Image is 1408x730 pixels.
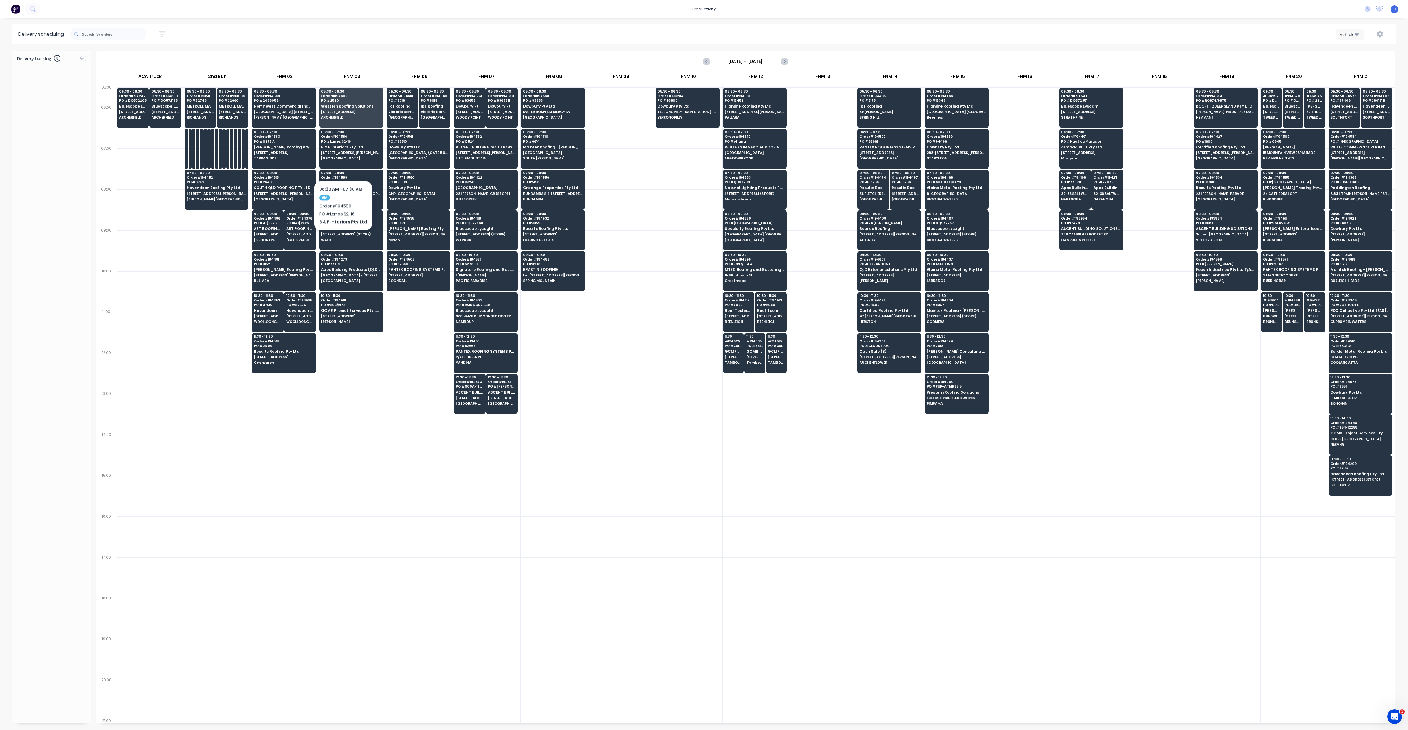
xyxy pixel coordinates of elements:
[1285,89,1301,93] span: 05:30
[860,156,919,160] span: [GEOGRAPHIC_DATA]
[11,5,20,14] img: Factory
[254,192,313,195] span: [STREET_ADDRESS][PERSON_NAME]
[1363,99,1390,102] span: PO # 290191 B
[927,104,986,108] span: Highline Roofing Pty Ltd
[254,176,313,179] span: Order # 194615
[523,99,582,102] span: PO # 93653
[725,156,784,160] span: MEADOWBROOK
[321,171,380,175] span: 07:30 - 08:30
[1328,71,1395,85] div: FNM 21
[1263,176,1322,179] span: Order # 194555
[1263,94,1280,98] span: # 194252
[860,186,887,190] span: Results Roofing Pty Ltd
[1263,135,1322,138] span: Order # 194509
[187,176,246,179] span: Order # 194452
[725,94,784,98] span: Order # 194581
[1196,180,1255,184] span: PO # J2986
[321,110,380,114] span: [STREET_ADDRESS]
[254,89,313,93] span: 05:30 - 06:30
[860,151,919,155] span: [STREET_ADDRESS]
[318,71,385,85] div: FNM 03
[655,71,722,85] div: FNM 10
[860,99,919,102] span: PO # 2175
[1061,99,1120,102] span: PO # DQ572351
[1263,140,1322,143] span: PO # 0645
[860,176,887,179] span: Order # 194474
[1263,145,1322,149] span: [PERSON_NAME]
[927,94,986,98] span: Order # 194466
[1196,156,1255,160] span: [GEOGRAPHIC_DATA]
[523,176,582,179] span: Order # 194556
[523,115,582,119] span: [GEOGRAPHIC_DATA]
[725,115,784,119] span: PALLARA
[725,180,784,184] span: PO # Q002289
[96,186,117,227] div: 08:00
[152,89,179,93] span: 05:30 - 06:30
[254,94,313,98] span: Order # 194588
[254,115,313,119] span: [PERSON_NAME][GEOGRAPHIC_DATA]
[187,104,214,108] span: METROLL MACKAY
[725,151,784,155] span: [GEOGRAPHIC_DATA]
[1061,180,1089,184] span: PO # 77078
[321,89,380,93] span: 05:30 - 06:30
[119,115,147,119] span: ARCHERFIELD
[1196,99,1255,102] span: PO # RQ974/9875
[12,24,70,44] div: Delivery scheduling
[254,140,313,143] span: PO # 0272 A
[456,89,483,93] span: 05:30 - 06:30
[456,145,515,149] span: ASCENT BUILDING SOLUTIONS PTY LTD
[1306,115,1323,119] span: TWEED HEADS
[1330,145,1390,149] span: WHITE COMMERCIAL ROOFING PTY LTD
[1330,104,1358,108] span: Havendeen Roofing Pty Ltd
[523,180,582,184] span: PO # 5153
[488,110,515,114] span: [STREET_ADDRESS][PERSON_NAME]
[1387,709,1402,724] iframe: Intercom live chat
[254,110,313,114] span: [GEOGRAPHIC_DATA] [STREET_ADDRESS][PERSON_NAME]
[860,115,919,119] span: SPRING HILL
[388,176,448,179] span: Order # 194580
[187,115,214,119] span: RICHLANDS
[187,94,214,98] span: Order # 193511
[96,145,117,186] div: 07:00
[456,104,483,108] span: Dowbury Pty Ltd
[927,140,986,143] span: PO # 94466
[1061,115,1120,119] span: STRATHPINE
[658,104,717,108] span: Dowbury Pty Ltd
[927,89,986,93] span: 05:30 - 06:30
[388,180,448,184] span: PO # 96109
[456,176,515,179] span: Order # 194422
[321,176,380,179] span: Order # 194589
[116,71,184,85] div: ACA Truck
[725,171,784,175] span: 07:30 - 08:30
[1094,176,1121,179] span: Order # 194211
[488,104,515,108] span: Dowbury Pty Ltd
[1196,176,1255,179] span: Order # 194534
[388,94,416,98] span: Order # 194618
[321,115,380,119] span: ARCHERFIELD
[1330,180,1390,184] span: PO # SUSHI CAPS
[1094,171,1121,175] span: 07:30 - 08:30
[927,99,986,102] span: PO # 12345
[1061,130,1120,134] span: 06:30 - 07:30
[725,89,784,93] span: 05:30 - 06:30
[523,151,582,155] span: [GEOGRAPHIC_DATA]
[1306,99,1323,102] span: PO # 22 THE ANCHORAGE
[321,156,380,160] span: [GEOGRAPHIC_DATA]
[321,130,380,134] span: 06:30 - 07:30
[254,186,313,190] span: SOUTH QLD ROOFING PTY LTD
[152,99,179,102] span: PO # DQ572195
[689,5,719,14] div: productivity
[725,135,784,138] span: Order # 194577
[857,71,924,85] div: FNM 14
[927,186,986,190] span: Alpine Metal Roofing Pty Ltd
[187,110,214,114] span: [STREET_ADDRESS][PERSON_NAME]
[1330,186,1390,190] span: Paddington Roofing
[187,171,246,175] span: 07:30 - 08:30
[927,156,986,160] span: STAPYLTON
[119,89,147,93] span: 05:30 - 06:30
[321,140,380,143] span: PO # Lanes S2-16
[1263,186,1322,190] span: [PERSON_NAME] Trading Pty Ltd T/AS Coastal Roofing
[725,130,784,134] span: 06:30 - 07:30
[860,89,919,93] span: 05:30 - 06:30
[421,110,448,114] span: Victoria Barracks [PERSON_NAME] Terrace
